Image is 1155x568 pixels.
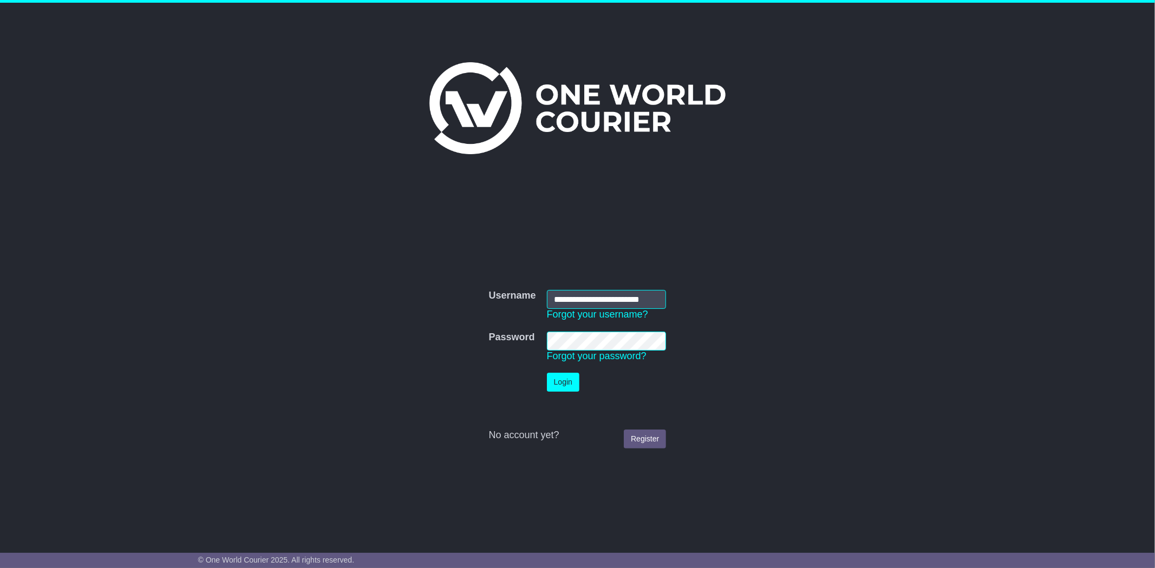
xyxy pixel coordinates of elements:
[547,351,647,361] a: Forgot your password?
[489,290,536,302] label: Username
[489,430,667,441] div: No account yet?
[429,62,725,154] img: One World
[547,309,648,320] a: Forgot your username?
[547,373,579,392] button: Login
[624,430,666,448] a: Register
[198,556,355,564] span: © One World Courier 2025. All rights reserved.
[489,332,535,344] label: Password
